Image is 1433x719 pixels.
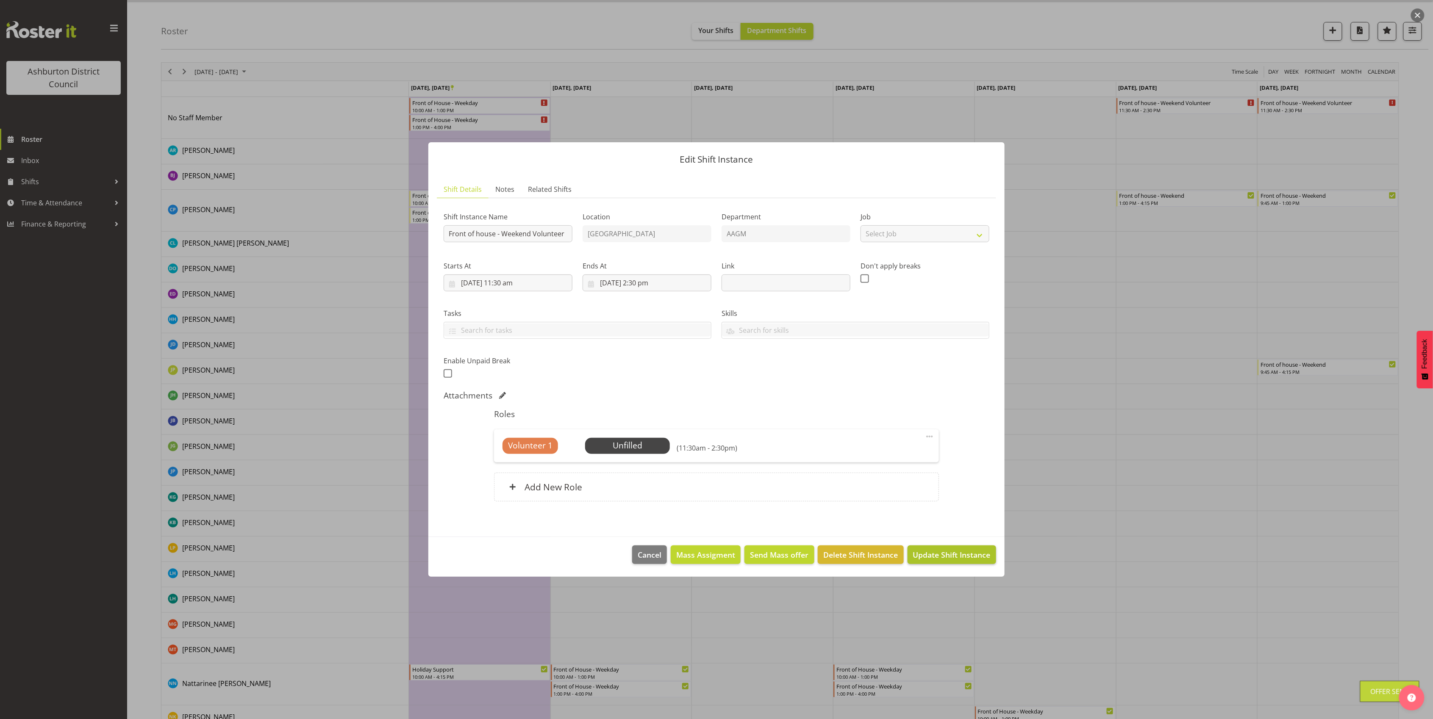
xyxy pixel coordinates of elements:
label: Department [722,212,850,222]
span: Shift Details [444,184,482,194]
input: Click to select... [444,274,572,291]
input: Click to select... [583,274,711,291]
label: Tasks [444,308,711,318]
span: Delete Shift Instance [824,549,898,560]
h5: Attachments [444,390,492,401]
label: Link [722,261,850,271]
button: Delete Shift Instance [818,545,903,564]
label: Ends At [583,261,711,271]
h6: (11:30am - 2:30pm) [677,444,737,452]
input: Shift Instance Name [444,225,572,242]
span: Send Mass offer [750,549,808,560]
input: Search for skills [722,324,989,337]
label: Don't apply breaks [861,261,989,271]
h5: Roles [494,409,939,419]
label: Location [583,212,711,222]
img: help-xxl-2.png [1408,694,1416,702]
label: Enable Unpaid Break [444,356,572,366]
span: Volunteer 1 [508,440,553,452]
span: Related Shifts [528,184,572,194]
p: Edit Shift Instance [437,155,996,164]
button: Mass Assigment [671,545,741,564]
span: Feedback [1421,339,1429,369]
span: Notes [495,184,514,194]
span: Mass Assigment [676,549,735,560]
span: Unfilled [613,440,642,451]
h6: Add New Role [525,481,582,492]
label: Skills [722,308,989,318]
div: Offer Sent [1371,686,1409,697]
input: Search for tasks [444,324,711,337]
label: Job [861,212,989,222]
button: Send Mass offer [744,545,814,564]
label: Starts At [444,261,572,271]
button: Update Shift Instance [908,545,996,564]
label: Shift Instance Name [444,212,572,222]
span: Update Shift Instance [913,549,991,560]
span: Cancel [638,549,661,560]
button: Cancel [632,545,667,564]
button: Feedback - Show survey [1417,331,1433,388]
